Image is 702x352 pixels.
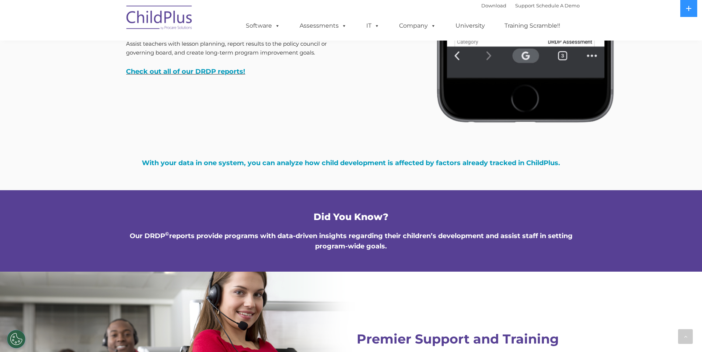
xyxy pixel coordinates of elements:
[126,67,245,76] a: Check out all of our DRDP reports!
[130,232,573,250] span: Our DRDP reports provide programs with data-driven insights regarding their children’s developmen...
[238,18,287,33] a: Software
[448,18,492,33] a: University
[126,39,345,57] p: Assist teachers with lesson planning, report results to the policy council or governing board, an...
[314,211,388,222] span: Did You Know?
[481,3,506,8] a: Download
[515,3,535,8] a: Support
[481,3,580,8] font: |
[7,330,25,348] button: Cookies Settings
[536,3,580,8] a: Schedule A Demo
[392,18,443,33] a: Company
[292,18,354,33] a: Assessments
[165,231,169,237] sup: ©
[123,0,196,37] img: ChildPlus by Procare Solutions
[357,331,559,347] span: Premier Support and Training
[359,18,387,33] a: IT
[497,18,567,33] a: Training Scramble!!
[142,159,560,167] span: With your data in one system, you can analyze how child development is affected by factors alread...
